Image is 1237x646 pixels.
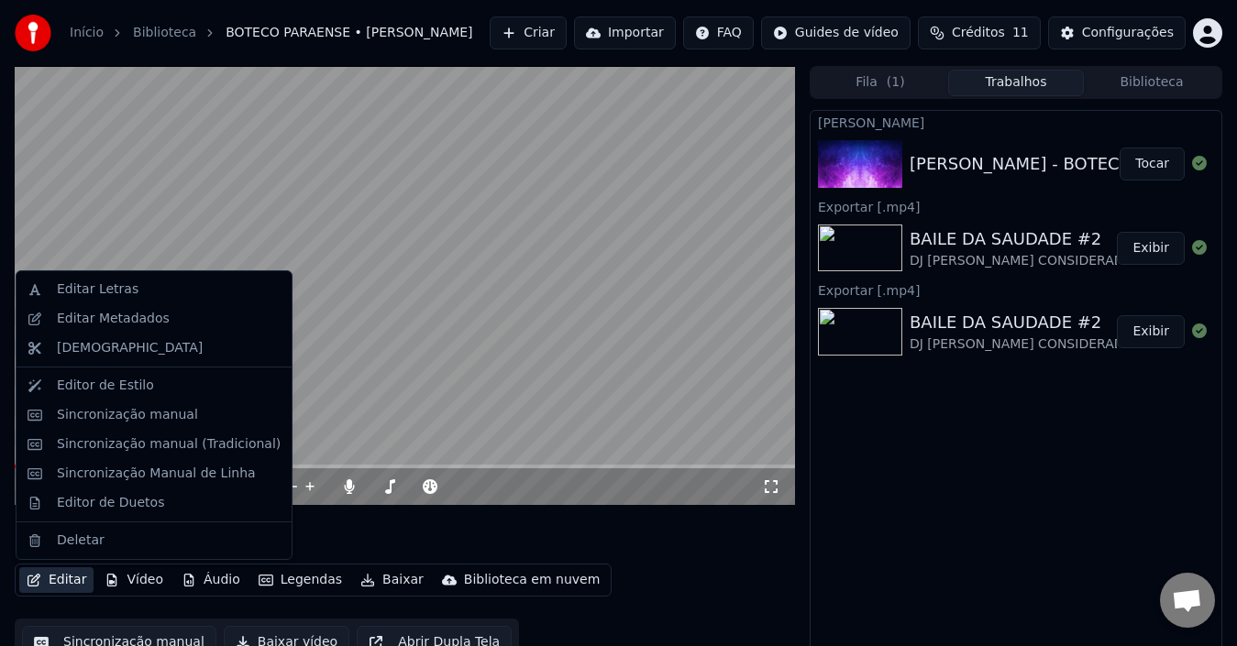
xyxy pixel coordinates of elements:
[1048,16,1186,49] button: Configurações
[70,24,473,42] nav: breadcrumb
[1084,70,1220,96] button: Biblioteca
[910,335,1134,354] div: DJ [PERSON_NAME] CONSIDERADO
[918,16,1041,49] button: Créditos11
[910,252,1134,270] div: DJ [PERSON_NAME] CONSIDERADO
[1120,148,1185,181] button: Tocar
[57,280,138,299] div: Editar Letras
[1117,315,1185,348] button: Exibir
[1160,573,1215,628] div: Bate-papo aberto
[226,24,472,42] span: BOTECO PARAENSE • [PERSON_NAME]
[57,406,198,424] div: Sincronização manual
[97,567,171,593] button: Vídeo
[133,24,196,42] a: Biblioteca
[1082,24,1174,42] div: Configurações
[15,512,193,538] div: BOTECO PARAENSE
[490,16,567,49] button: Criar
[811,195,1221,217] div: Exportar [.mp4]
[70,24,104,42] a: Início
[887,73,905,92] span: ( 1 )
[57,531,105,550] div: Deletar
[761,16,911,49] button: Guides de vídeo
[910,226,1134,252] div: BAILE DA SAUDADE #2
[1117,232,1185,265] button: Exibir
[1012,24,1029,42] span: 11
[812,70,948,96] button: Fila
[57,435,281,454] div: Sincronização manual (Tradicional)
[251,567,349,593] button: Legendas
[57,339,203,357] div: [DEMOGRAPHIC_DATA]
[952,24,1005,42] span: Créditos
[353,567,431,593] button: Baixar
[57,494,164,512] div: Editor de Duetos
[57,310,170,328] div: Editar Metadados
[574,16,676,49] button: Importar
[910,310,1134,335] div: BAILE DA SAUDADE #2
[174,567,248,593] button: Áudio
[811,111,1221,133] div: [PERSON_NAME]
[948,70,1084,96] button: Trabalhos
[19,567,94,593] button: Editar
[57,465,256,483] div: Sincronização Manual de Linha
[15,15,51,51] img: youka
[683,16,754,49] button: FAQ
[57,377,154,395] div: Editor de Estilo
[15,538,193,556] div: [PERSON_NAME]
[464,571,601,589] div: Biblioteca em nuvem
[811,279,1221,301] div: Exportar [.mp4]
